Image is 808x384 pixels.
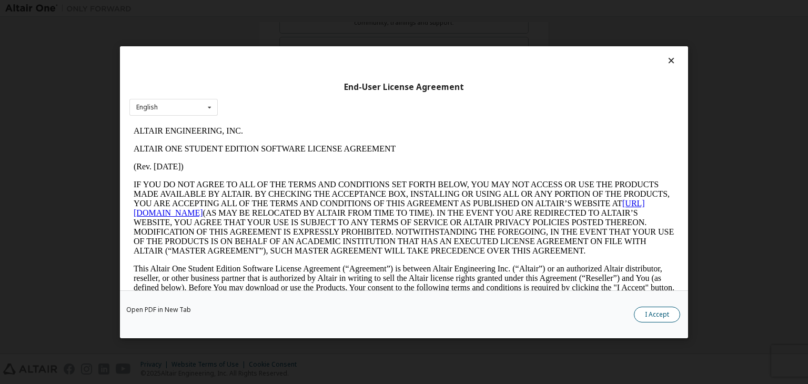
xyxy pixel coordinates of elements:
div: End-User License Agreement [129,82,679,92]
p: ALTAIR ENGINEERING, INC. [4,4,545,14]
p: IF YOU DO NOT AGREE TO ALL OF THE TERMS AND CONDITIONS SET FORTH BELOW, YOU MAY NOT ACCESS OR USE... [4,58,545,134]
div: English [136,104,158,110]
a: Open PDF in New Tab [126,307,191,313]
p: (Rev. [DATE]) [4,40,545,49]
a: [URL][DOMAIN_NAME] [4,77,516,95]
p: This Altair One Student Edition Software License Agreement (“Agreement”) is between Altair Engine... [4,142,545,180]
button: I Accept [634,307,680,322]
p: ALTAIR ONE STUDENT EDITION SOFTWARE LICENSE AGREEMENT [4,22,545,32]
